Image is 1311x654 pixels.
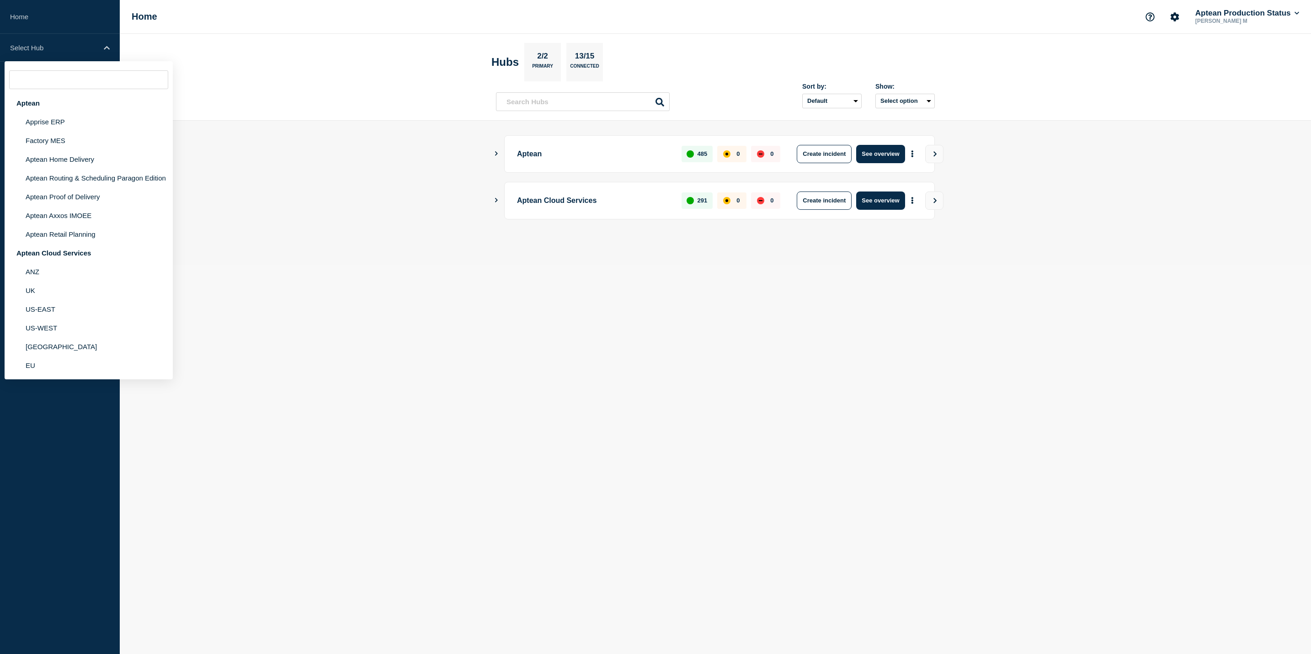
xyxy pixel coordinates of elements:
[5,356,173,375] li: EU
[10,44,98,52] p: Select Hub
[1194,18,1289,24] p: [PERSON_NAME] M
[517,145,671,163] p: Aptean
[1140,7,1160,27] button: Support
[757,150,764,158] div: down
[736,150,740,157] p: 0
[906,145,918,162] button: More actions
[875,94,935,108] button: Select option
[723,197,730,204] div: affected
[132,11,157,22] h1: Home
[698,150,708,157] p: 485
[5,112,173,131] li: Apprise ERP
[5,262,173,281] li: ANZ
[5,150,173,169] li: Aptean Home Delivery
[736,197,740,204] p: 0
[770,197,773,204] p: 0
[925,191,943,210] button: View
[494,150,499,157] button: Show Connected Hubs
[532,64,553,73] p: Primary
[5,300,173,319] li: US-EAST
[687,197,694,204] div: up
[5,187,173,206] li: Aptean Proof of Delivery
[5,244,173,262] div: Aptean Cloud Services
[534,52,552,64] p: 2/2
[5,225,173,244] li: Aptean Retail Planning
[517,191,671,210] p: Aptean Cloud Services
[1165,7,1184,27] button: Account settings
[5,319,173,337] li: US-WEST
[5,337,173,356] li: [GEOGRAPHIC_DATA]
[5,94,173,112] div: Aptean
[856,145,905,163] button: See overview
[491,56,519,69] h2: Hubs
[797,191,852,210] button: Create incident
[797,145,852,163] button: Create incident
[723,150,730,158] div: affected
[1194,9,1301,18] button: Aptean Production Status
[906,192,918,209] button: More actions
[571,52,598,64] p: 13/15
[5,131,173,150] li: Factory MES
[698,197,708,204] p: 291
[856,191,905,210] button: See overview
[925,145,943,163] button: View
[5,206,173,225] li: Aptean Axxos IMOEE
[496,92,670,111] input: Search Hubs
[802,83,862,90] div: Sort by:
[570,64,599,73] p: Connected
[802,94,862,108] select: Sort by
[757,197,764,204] div: down
[875,83,935,90] div: Show:
[687,150,694,158] div: up
[5,169,173,187] li: Aptean Routing & Scheduling Paragon Edition
[494,197,499,204] button: Show Connected Hubs
[5,281,173,300] li: UK
[770,150,773,157] p: 0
